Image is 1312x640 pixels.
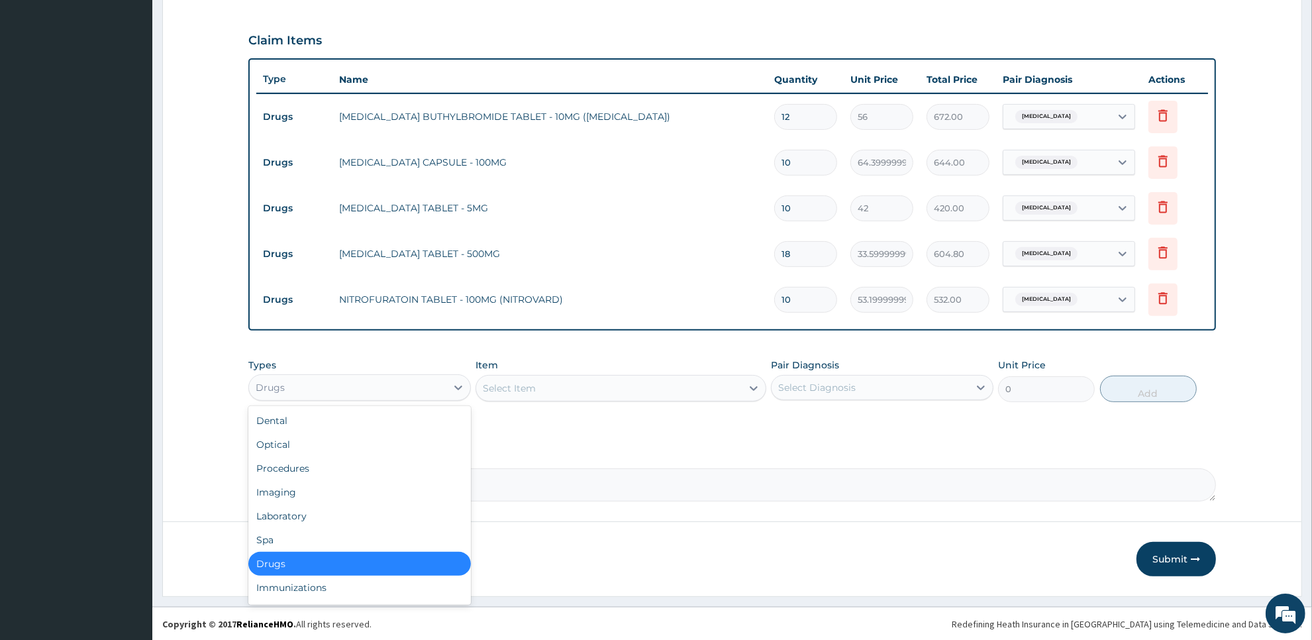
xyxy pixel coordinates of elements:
button: Submit [1136,542,1216,576]
div: Redefining Heath Insurance in [GEOGRAPHIC_DATA] using Telemedicine and Data Science! [952,617,1302,631]
span: [MEDICAL_DATA] [1015,247,1078,260]
h3: Claim Items [248,34,322,48]
td: Drugs [256,150,332,175]
button: Add [1100,376,1197,402]
div: Immunizations [248,576,471,600]
span: We're online! [77,167,183,301]
td: [MEDICAL_DATA] TABLET - 5MG [332,195,768,221]
div: Others [248,600,471,623]
span: [MEDICAL_DATA] [1015,293,1078,306]
div: Select Diagnosis [778,381,856,394]
div: Optical [248,433,471,456]
label: Comment [248,450,1216,461]
td: [MEDICAL_DATA] TABLET - 500MG [332,240,768,267]
td: Drugs [256,105,332,129]
div: Minimize live chat window [217,7,249,38]
th: Unit Price [844,66,920,93]
th: Pair Diagnosis [996,66,1142,93]
div: Select Item [483,382,536,395]
th: Name [332,66,768,93]
div: Spa [248,528,471,552]
div: Drugs [256,381,285,394]
td: [MEDICAL_DATA] CAPSULE - 100MG [332,149,768,176]
div: Procedures [248,456,471,480]
span: [MEDICAL_DATA] [1015,156,1078,169]
span: [MEDICAL_DATA] [1015,201,1078,215]
th: Quantity [768,66,844,93]
textarea: Type your message and hit 'Enter' [7,362,252,408]
strong: Copyright © 2017 . [162,618,296,630]
label: Types [248,360,276,371]
th: Total Price [920,66,996,93]
label: Pair Diagnosis [771,358,839,372]
label: Item [476,358,498,372]
div: Drugs [248,552,471,576]
div: Dental [248,409,471,433]
td: NITROFURATOIN TABLET - 100MG (NITROVARD) [332,286,768,313]
a: RelianceHMO [236,618,293,630]
td: [MEDICAL_DATA] BUTHYLBROMIDE TABLET - 10MG ([MEDICAL_DATA]) [332,103,768,130]
span: [MEDICAL_DATA] [1015,110,1078,123]
div: Imaging [248,480,471,504]
div: Laboratory [248,504,471,528]
td: Drugs [256,196,332,221]
img: d_794563401_company_1708531726252_794563401 [25,66,54,99]
td: Drugs [256,242,332,266]
th: Type [256,67,332,91]
div: Chat with us now [69,74,223,91]
td: Drugs [256,288,332,312]
th: Actions [1142,66,1208,93]
label: Unit Price [998,358,1046,372]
